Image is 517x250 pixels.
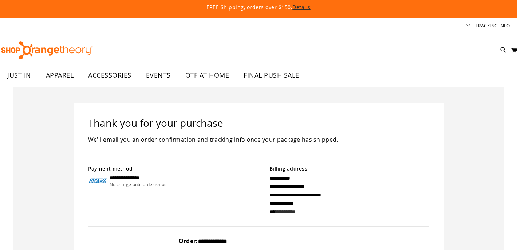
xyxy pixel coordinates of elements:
[146,67,171,83] span: EVENTS
[466,23,470,30] button: Account menu
[7,67,31,83] span: JUST IN
[110,181,167,188] div: No charge until order ships
[39,67,81,84] a: APPAREL
[292,4,311,11] a: Details
[88,165,248,174] div: Payment method
[475,23,510,29] a: Tracking Info
[40,4,477,11] p: FREE Shipping, orders over $150.
[88,67,131,83] span: ACCESSORIES
[88,174,108,188] img: Payment type icon
[269,165,429,174] div: Billing address
[185,67,229,83] span: OTF AT HOME
[244,67,299,83] span: FINAL PUSH SALE
[236,67,307,84] a: FINAL PUSH SALE
[81,67,139,84] a: ACCESSORIES
[178,67,237,84] a: OTF AT HOME
[139,67,178,84] a: EVENTS
[88,117,429,129] h1: Thank you for your purchase
[46,67,74,83] span: APPAREL
[88,135,429,144] div: We'll email you an order confirmation and tracking info once your package has shipped.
